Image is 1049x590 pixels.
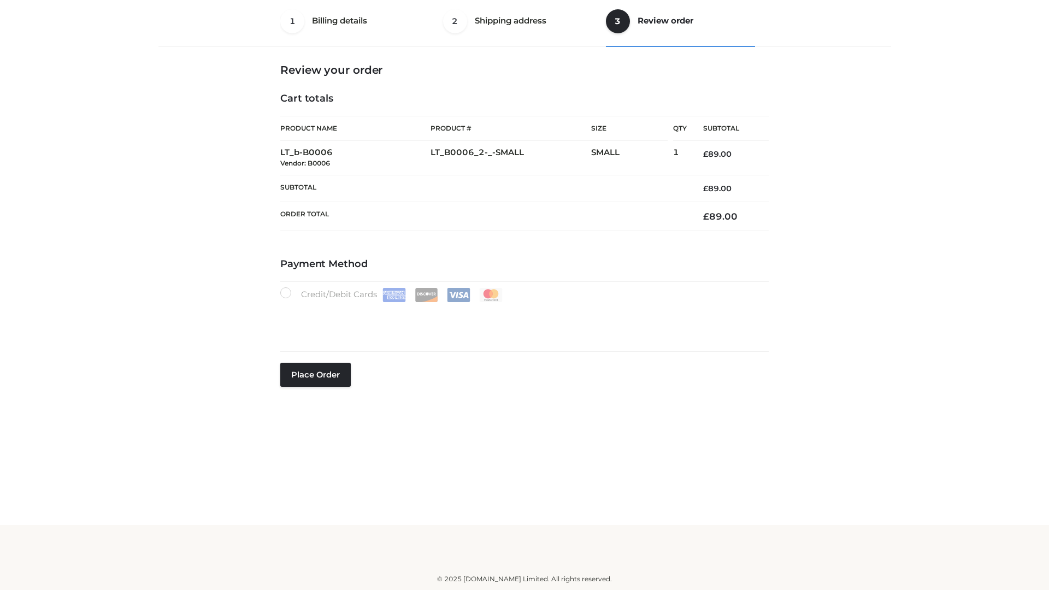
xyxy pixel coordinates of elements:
img: Visa [447,288,470,302]
th: Order Total [280,202,687,231]
th: Product # [431,116,591,141]
bdi: 89.00 [703,184,732,193]
h4: Payment Method [280,258,769,270]
bdi: 89.00 [703,211,738,222]
img: Amex [382,288,406,302]
td: 1 [673,141,687,175]
th: Qty [673,116,687,141]
bdi: 89.00 [703,149,732,159]
img: Discover [415,288,438,302]
img: Mastercard [479,288,503,302]
div: © 2025 [DOMAIN_NAME] Limited. All rights reserved. [162,574,887,585]
th: Product Name [280,116,431,141]
h3: Review your order [280,63,769,76]
iframe: Secure payment input frame [278,300,767,340]
td: SMALL [591,141,673,175]
span: £ [703,211,709,222]
th: Subtotal [687,116,769,141]
button: Place order [280,363,351,387]
td: LT_b-B0006 [280,141,431,175]
h4: Cart totals [280,93,769,105]
th: Size [591,116,668,141]
th: Subtotal [280,175,687,202]
td: LT_B0006_2-_-SMALL [431,141,591,175]
label: Credit/Debit Cards [280,287,504,302]
span: £ [703,149,708,159]
span: £ [703,184,708,193]
small: Vendor: B0006 [280,159,330,167]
